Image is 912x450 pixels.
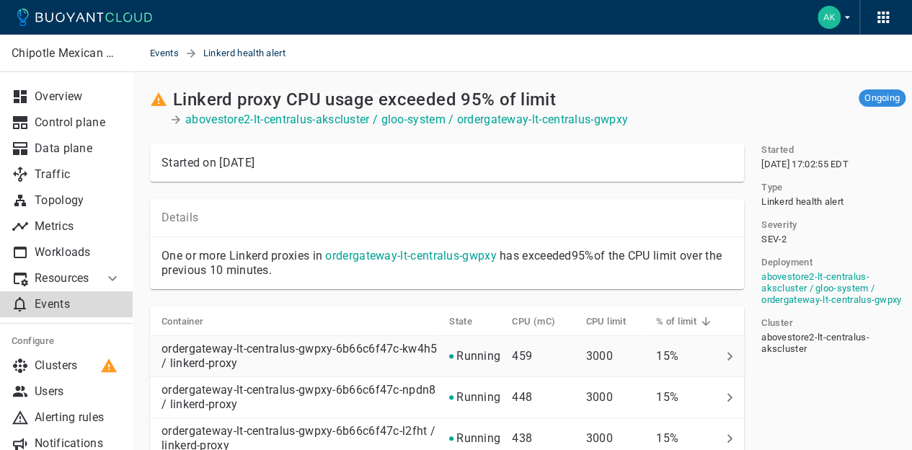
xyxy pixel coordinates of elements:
p: 15% [656,431,715,446]
img: Adam Kemper [818,6,841,29]
span: abovestore2-lt-centralus-akscluster [761,332,903,355]
h2: Linkerd proxy CPU usage exceeded 95% of limit [173,89,556,110]
p: Data plane [35,141,121,156]
h5: Severity [761,219,797,231]
p: Overview [35,89,121,104]
p: Control plane [35,115,121,130]
span: CPU (mC) [512,315,574,328]
p: Alerting rules [35,410,121,425]
p: Resources [35,271,92,286]
p: 448 [512,390,574,405]
p: Details [161,211,732,225]
h5: CPU limit [585,316,626,327]
p: Running [456,349,500,363]
h5: CPU (mC) [512,316,555,327]
p: Users [35,384,121,399]
h5: Type [761,182,783,193]
p: Events [35,297,121,312]
span: CPU limit [585,315,645,328]
p: Running [456,431,500,446]
p: Traffic [35,167,121,182]
p: 3000 [585,349,645,363]
span: Linkerd health alert [761,196,844,208]
p: Workloads [35,245,121,260]
span: Container [161,315,223,328]
p: One or more Linkerd proxies in has exceeded 95% of the CPU limit over the previous 10 minutes. [161,249,732,278]
div: Started [161,156,254,170]
p: 438 [512,431,574,446]
p: Clusters [35,358,121,373]
h5: Started [761,144,794,156]
h5: % of limit [656,316,696,327]
p: 15% [656,349,715,363]
h5: Deployment [761,257,813,268]
a: abovestore2-lt-centralus-akscluster / gloo-system / ordergateway-lt-centralus-gwpxy [185,112,628,127]
h5: State [449,316,472,327]
p: Running [456,390,500,405]
p: 3000 [585,390,645,405]
span: State [449,315,491,328]
a: abovestore2-lt-centralus-akscluster / gloo-system / ordergateway-lt-centralus-gwpxy [761,271,901,305]
p: ordergateway-lt-centralus-gwpxy-6b66c6f47c-kw4h5 / linkerd-proxy [161,342,438,371]
h5: Cluster [761,317,793,329]
a: Events [150,35,185,72]
span: [DATE] 17:02:55 EDT [761,159,849,170]
p: Chipotle Mexican Grill [12,46,120,61]
p: 3000 [585,431,645,446]
span: SEV-2 [761,234,787,245]
h5: Configure [12,335,121,347]
p: 459 [512,349,574,363]
p: Topology [35,193,121,208]
a: ordergateway-lt-centralus-gwpxy [325,249,496,262]
span: Linkerd health alert [203,35,303,72]
p: Metrics [35,219,121,234]
relative-time: on [DATE] [203,156,254,169]
h5: Container [161,316,204,327]
span: % of limit [656,315,715,328]
span: Ongoing [859,92,906,104]
p: ordergateway-lt-centralus-gwpxy-6b66c6f47c-npdn8 / linkerd-proxy [161,383,438,412]
p: 15% [656,390,715,405]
